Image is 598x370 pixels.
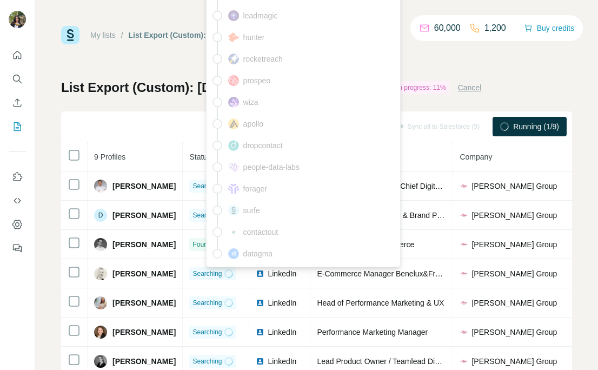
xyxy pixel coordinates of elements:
p: 1,200 [484,22,506,35]
img: Surfe Logo [61,26,79,44]
h1: List Export (Custom): [DATE] 14:16 [61,79,277,96]
span: Searching [192,210,222,220]
span: Performance Marketing Manager [317,328,428,336]
img: company-logo [460,240,468,249]
span: contactout [243,227,278,237]
span: Chief Customer Officer / Chief Digital Officer (CCO / CDO) [317,182,512,190]
div: D [94,209,107,222]
p: 60,000 [434,22,461,35]
button: My lists [9,117,26,136]
img: provider dropcontact logo [228,140,239,151]
img: provider prospeo logo [228,75,239,86]
span: leadmagic [243,10,278,21]
span: [PERSON_NAME] [112,356,176,367]
span: [PERSON_NAME] Group [471,268,557,279]
img: LinkedIn logo [256,299,264,307]
img: LinkedIn logo [256,269,264,278]
span: [PERSON_NAME] Group [471,239,557,250]
img: provider wiza logo [228,97,239,108]
img: provider datagma logo [228,248,239,259]
span: 9 Profiles [94,153,125,161]
span: hunter [243,32,265,43]
span: people-data-labs [243,162,300,173]
img: LinkedIn logo [256,328,264,336]
span: Found [192,240,211,249]
span: E-Commerce Manager Benelux&France [317,269,451,278]
span: [PERSON_NAME] [112,298,176,308]
img: Avatar [94,180,107,193]
a: My lists [90,31,116,39]
span: Searching [192,327,222,337]
span: [PERSON_NAME] Group [471,327,557,338]
img: Avatar [94,267,107,280]
span: dropcontact [243,140,283,151]
img: company-logo [460,269,468,278]
img: provider apollo logo [228,118,239,129]
img: LinkedIn logo [256,357,264,366]
img: Avatar [94,238,107,251]
img: provider forager logo [228,183,239,194]
span: apollo [243,118,263,129]
button: Enrich CSV [9,93,26,113]
span: [PERSON_NAME] Group [471,181,557,191]
img: Avatar [94,296,107,309]
span: Searching [192,298,222,308]
span: [PERSON_NAME] Group [471,298,557,308]
span: Company [460,153,492,161]
span: surfe [243,205,260,216]
img: Avatar [94,326,107,339]
span: [PERSON_NAME] Group [471,356,557,367]
span: Head of Performance Marketing & UX [317,299,444,307]
button: Search [9,69,26,89]
img: company-logo [460,357,468,366]
button: Buy credits [524,21,574,36]
span: Searching [192,356,222,366]
img: provider people-data-labs logo [228,162,239,172]
button: Use Surfe API [9,191,26,210]
span: Running (1/9) [513,121,559,132]
div: List Export (Custom): [DATE] 14:16 [129,30,255,41]
button: Cancel [458,82,482,93]
img: provider surfe logo [228,205,239,216]
span: Searching [192,269,222,279]
img: provider hunter logo [228,32,239,42]
img: provider leadmagic logo [228,10,239,21]
span: LinkedIn [268,298,296,308]
span: Status [189,153,211,161]
button: Quick start [9,45,26,65]
img: provider contactout logo [228,229,239,235]
img: company-logo [460,299,468,307]
li: / [121,30,123,41]
img: Avatar [94,355,107,368]
span: LinkedIn [268,268,296,279]
span: Searching [192,181,222,191]
span: datagma [243,248,273,259]
button: Feedback [9,239,26,258]
span: LinkedIn [268,356,296,367]
span: [PERSON_NAME] [112,239,176,250]
span: [PERSON_NAME] Group [471,210,557,221]
span: prospeo [243,75,271,86]
img: company-logo [460,328,468,336]
span: [PERSON_NAME] [112,327,176,338]
span: [PERSON_NAME] [112,181,176,191]
span: LinkedIn [268,327,296,338]
img: company-logo [460,182,468,190]
img: company-logo [460,211,468,220]
span: wiza [243,97,258,108]
button: Use Surfe on LinkedIn [9,167,26,187]
span: forager [243,183,267,194]
img: provider rocketreach logo [228,54,239,64]
span: rocketreach [243,54,283,64]
div: Enrichment is in progress: 11% [353,81,449,94]
button: Dashboard [9,215,26,234]
span: [PERSON_NAME] [112,210,176,221]
span: [PERSON_NAME] [112,268,176,279]
img: Avatar [9,11,26,28]
span: Lead Product Owner / Teamlead Digital Product Management [317,357,523,366]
